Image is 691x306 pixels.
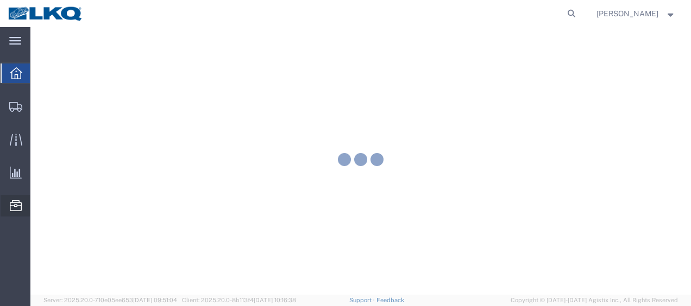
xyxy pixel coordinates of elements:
[182,297,296,303] span: Client: 2025.20.0-8b113f4
[596,8,658,20] span: Robert Benette
[349,297,376,303] a: Support
[133,297,177,303] span: [DATE] 09:51:04
[511,296,678,305] span: Copyright © [DATE]-[DATE] Agistix Inc., All Rights Reserved
[376,297,404,303] a: Feedback
[596,7,676,20] button: [PERSON_NAME]
[43,297,177,303] span: Server: 2025.20.0-710e05ee653
[8,5,84,22] img: logo
[254,297,296,303] span: [DATE] 10:16:38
